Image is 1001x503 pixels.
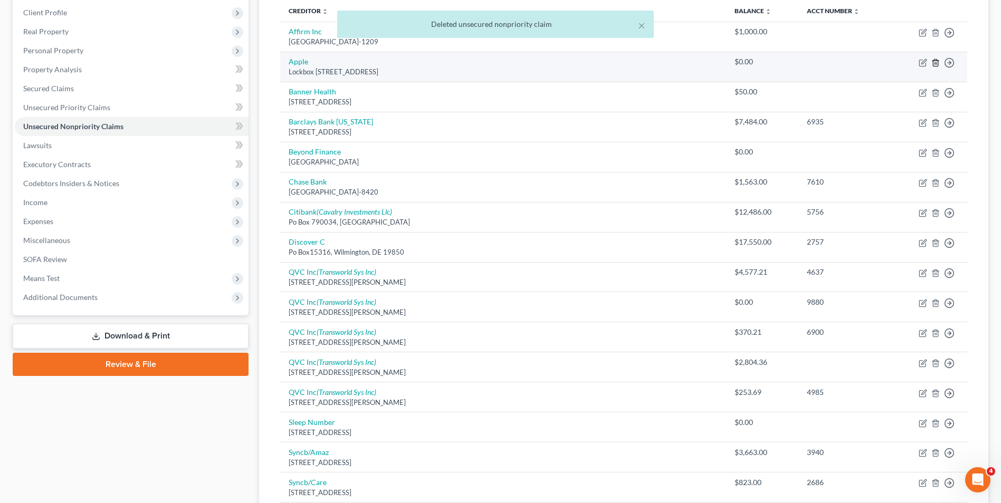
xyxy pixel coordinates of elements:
[965,467,990,492] iframe: Intercom live chat
[289,277,718,287] div: [STREET_ADDRESS][PERSON_NAME]
[289,147,341,156] a: Beyond Finance
[289,367,718,378] div: [STREET_ADDRESS][PERSON_NAME]
[289,187,718,197] div: [GEOGRAPHIC_DATA]-8420
[735,147,789,157] div: $0.00
[735,327,789,337] div: $370.21
[289,357,376,366] a: QVC Inc(Transworld Sys Inc)
[13,324,249,349] a: Download & Print
[13,353,249,376] a: Review & File
[289,67,718,77] div: Lockbox [STREET_ADDRESS]
[15,79,249,98] a: Secured Claims
[807,447,883,458] div: 3940
[289,87,336,96] a: Banner Health
[289,237,325,246] a: Discover C
[289,207,392,216] a: Citibank(Cavalry Investments Llc)
[23,217,53,226] span: Expenses
[987,467,995,476] span: 4
[289,127,718,137] div: [STREET_ADDRESS]
[15,250,249,269] a: SOFA Review
[807,117,883,127] div: 6935
[807,477,883,488] div: 2686
[289,307,718,317] div: [STREET_ADDRESS][PERSON_NAME]
[289,57,308,66] a: Apple
[15,117,249,136] a: Unsecured Nonpriority Claims
[735,357,789,367] div: $2,804.36
[23,255,67,264] span: SOFA Review
[735,237,789,247] div: $17,550.00
[735,447,789,458] div: $3,663.00
[317,357,376,366] i: (Transworld Sys Inc)
[23,141,52,150] span: Lawsuits
[735,207,789,217] div: $12,486.00
[735,177,789,187] div: $1,563.00
[289,217,718,227] div: Po Box 790034, [GEOGRAPHIC_DATA]
[807,237,883,247] div: 2757
[735,387,789,398] div: $253.69
[807,327,883,337] div: 6900
[289,398,718,408] div: [STREET_ADDRESS][PERSON_NAME]
[317,207,392,216] i: (Cavalry Investments Llc)
[23,8,67,17] span: Client Profile
[289,428,718,438] div: [STREET_ADDRESS]
[735,117,789,127] div: $7,484.00
[807,207,883,217] div: 5756
[638,19,645,32] button: ×
[317,327,376,336] i: (Transworld Sys Inc)
[289,458,718,468] div: [STREET_ADDRESS]
[807,7,860,15] a: Acct Number unfold_more
[23,198,47,207] span: Income
[765,8,771,15] i: unfold_more
[289,7,328,15] a: Creditor unfold_more
[289,97,718,107] div: [STREET_ADDRESS]
[289,337,718,347] div: [STREET_ADDRESS][PERSON_NAME]
[317,297,376,306] i: (Transworld Sys Inc)
[289,327,376,336] a: QVC Inc(Transworld Sys Inc)
[853,8,860,15] i: unfold_more
[23,46,83,55] span: Personal Property
[15,60,249,79] a: Property Analysis
[735,7,771,15] a: Balance unfold_more
[23,84,74,93] span: Secured Claims
[23,236,70,245] span: Miscellaneous
[23,122,123,131] span: Unsecured Nonpriority Claims
[322,8,328,15] i: unfold_more
[15,155,249,174] a: Executory Contracts
[807,267,883,277] div: 4637
[289,267,376,276] a: QVC Inc(Transworld Sys Inc)
[807,177,883,187] div: 7610
[289,418,335,427] a: Sleep Number
[23,179,119,188] span: Codebtors Insiders & Notices
[23,160,91,169] span: Executory Contracts
[735,56,789,67] div: $0.00
[346,19,645,30] div: Deleted unsecured nonpriority claim
[735,477,789,488] div: $823.00
[289,478,327,487] a: Syncb/Care
[23,293,98,302] span: Additional Documents
[735,297,789,307] div: $0.00
[289,177,327,186] a: Chase Bank
[289,297,376,306] a: QVC Inc(Transworld Sys Inc)
[289,247,718,257] div: Po Box15316, Wilmington, DE 19850
[15,98,249,117] a: Unsecured Priority Claims
[735,417,789,428] div: $0.00
[735,267,789,277] div: $4,577.21
[807,387,883,398] div: 4985
[15,136,249,155] a: Lawsuits
[23,65,82,74] span: Property Analysis
[317,388,376,396] i: (Transworld Sys Inc)
[289,488,718,498] div: [STREET_ADDRESS]
[23,103,110,112] span: Unsecured Priority Claims
[317,267,376,276] i: (Transworld Sys Inc)
[289,157,718,167] div: [GEOGRAPHIC_DATA]
[807,297,883,307] div: 9880
[289,448,329,457] a: Syncb/Amaz
[289,117,373,126] a: Barclays Bank [US_STATE]
[23,274,60,283] span: Means Test
[289,388,376,396] a: QVC Inc(Transworld Sys Inc)
[735,86,789,97] div: $50.00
